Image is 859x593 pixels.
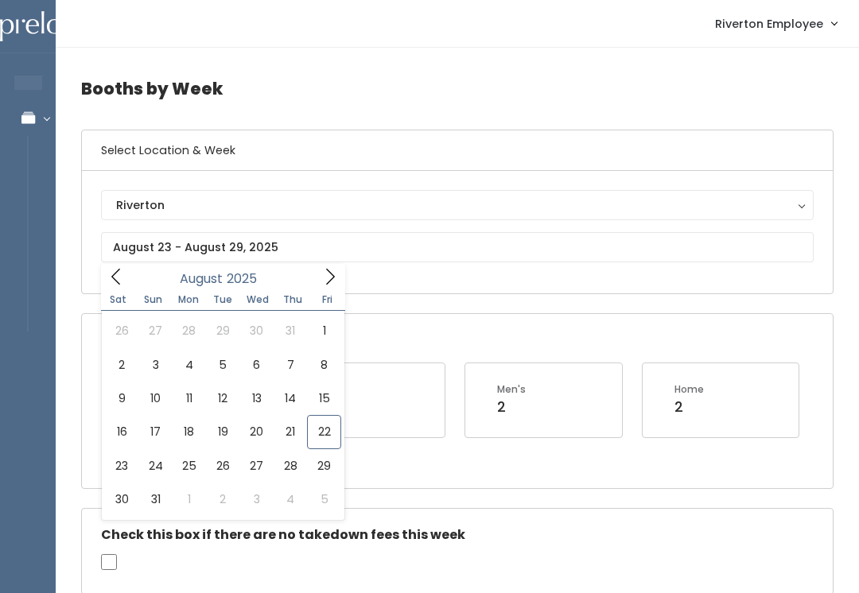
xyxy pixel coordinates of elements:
input: August 23 - August 29, 2025 [101,232,814,262]
span: August [180,273,223,285]
span: July 30, 2025 [240,314,274,347]
span: August 13, 2025 [240,382,274,415]
span: August 9, 2025 [105,382,138,415]
span: September 2, 2025 [206,483,239,516]
span: August 10, 2025 [138,382,172,415]
span: Sun [136,295,171,304]
span: August 21, 2025 [274,415,307,448]
span: August 3, 2025 [138,348,172,382]
span: August 28, 2025 [274,449,307,483]
span: August 2, 2025 [105,348,138,382]
span: August 1, 2025 [307,314,340,347]
div: Men's [497,382,526,397]
span: August 24, 2025 [138,449,172,483]
span: August 31, 2025 [138,483,172,516]
span: July 27, 2025 [138,314,172,347]
div: 2 [497,397,526,417]
button: Riverton [101,190,814,220]
span: Sat [101,295,136,304]
span: July 28, 2025 [173,314,206,347]
div: 2 [674,397,704,417]
span: Riverton Employee [715,15,823,33]
span: August 15, 2025 [307,382,340,415]
span: August 6, 2025 [240,348,274,382]
span: July 29, 2025 [206,314,239,347]
span: August 23, 2025 [105,449,138,483]
span: August 29, 2025 [307,449,340,483]
span: August 18, 2025 [173,415,206,448]
span: July 31, 2025 [274,314,307,347]
span: Wed [240,295,275,304]
span: September 4, 2025 [274,483,307,516]
span: July 26, 2025 [105,314,138,347]
span: August 27, 2025 [240,449,274,483]
div: Home [674,382,704,397]
span: August 20, 2025 [240,415,274,448]
span: August 7, 2025 [274,348,307,382]
span: August 11, 2025 [173,382,206,415]
span: September 1, 2025 [173,483,206,516]
span: August 16, 2025 [105,415,138,448]
span: Mon [171,295,206,304]
span: August 25, 2025 [173,449,206,483]
span: August 5, 2025 [206,348,239,382]
h4: Booths by Week [81,67,834,110]
span: August 19, 2025 [206,415,239,448]
a: Riverton Employee [699,6,853,41]
span: September 5, 2025 [307,483,340,516]
span: Thu [275,295,310,304]
div: Riverton [116,196,799,214]
span: August 26, 2025 [206,449,239,483]
span: August 4, 2025 [173,348,206,382]
span: August 17, 2025 [138,415,172,448]
span: August 14, 2025 [274,382,307,415]
span: August 12, 2025 [206,382,239,415]
span: August 22, 2025 [307,415,340,448]
span: September 3, 2025 [240,483,274,516]
span: August 8, 2025 [307,348,340,382]
input: Year [223,269,270,289]
h6: Select Location & Week [82,130,833,171]
span: Fri [310,295,345,304]
h5: Check this box if there are no takedown fees this week [101,528,814,542]
span: Tue [205,295,240,304]
span: August 30, 2025 [105,483,138,516]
